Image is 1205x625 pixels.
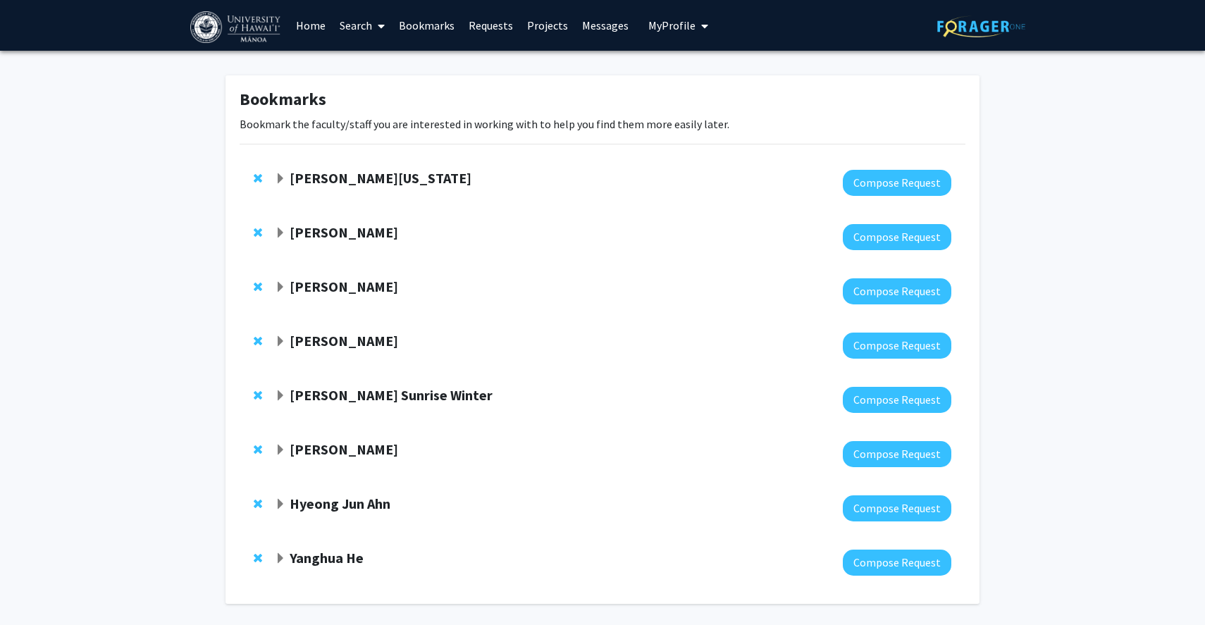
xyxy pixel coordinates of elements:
[333,1,392,50] a: Search
[290,440,398,458] strong: [PERSON_NAME]
[843,495,951,521] button: Compose Request to Hyeong Jun Ahn
[275,445,286,456] span: Expand Yiqiang Zhang Bookmark
[275,390,286,402] span: Expand Jenifer Sunrise Winter Bookmark
[254,390,262,401] span: Remove Jenifer Sunrise Winter from bookmarks
[290,332,398,349] strong: [PERSON_NAME]
[254,281,262,292] span: Remove Christina Karamperidou from bookmarks
[290,549,364,567] strong: Yanghua He
[520,1,575,50] a: Projects
[843,550,951,576] button: Compose Request to Yanghua He
[190,11,283,43] img: University of Hawaiʻi at Mānoa Logo
[275,228,286,239] span: Expand Peter Sadowski Bookmark
[843,333,951,359] button: Compose Request to Jiakai Chen
[275,173,286,185] span: Expand Peter Washington Bookmark
[575,1,636,50] a: Messages
[275,282,286,293] span: Expand Christina Karamperidou Bookmark
[275,499,286,510] span: Expand Hyeong Jun Ahn Bookmark
[254,444,262,455] span: Remove Yiqiang Zhang from bookmarks
[254,552,262,564] span: Remove Yanghua He from bookmarks
[254,173,262,184] span: Remove Peter Washington from bookmarks
[254,227,262,238] span: Remove Peter Sadowski from bookmarks
[254,335,262,347] span: Remove Jiakai Chen from bookmarks
[275,553,286,564] span: Expand Yanghua He Bookmark
[240,116,965,132] p: Bookmark the faculty/staff you are interested in working with to help you find them more easily l...
[254,498,262,509] span: Remove Hyeong Jun Ahn from bookmarks
[843,441,951,467] button: Compose Request to Yiqiang Zhang
[462,1,520,50] a: Requests
[843,278,951,304] button: Compose Request to Christina Karamperidou
[392,1,462,50] a: Bookmarks
[843,387,951,413] button: Compose Request to Jenifer Sunrise Winter
[275,336,286,347] span: Expand Jiakai Chen Bookmark
[843,224,951,250] button: Compose Request to Peter Sadowski
[290,223,398,241] strong: [PERSON_NAME]
[290,278,398,295] strong: [PERSON_NAME]
[240,89,965,110] h1: Bookmarks
[11,562,60,614] iframe: Chat
[290,169,471,187] strong: [PERSON_NAME][US_STATE]
[843,170,951,196] button: Compose Request to Peter Washington
[290,386,493,404] strong: [PERSON_NAME] Sunrise Winter
[289,1,333,50] a: Home
[648,18,696,32] span: My Profile
[937,16,1025,37] img: ForagerOne Logo
[290,495,390,512] strong: Hyeong Jun Ahn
